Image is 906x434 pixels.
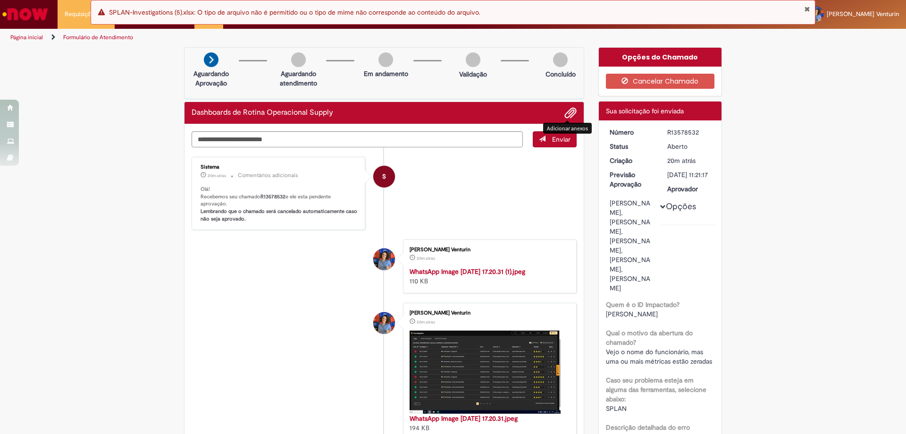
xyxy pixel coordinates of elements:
p: Olá! Recebemos seu chamado e ele esta pendente aprovação. [201,186,358,223]
span: [PERSON_NAME] [606,310,658,318]
img: img-circle-grey.png [291,52,306,67]
a: Formulário de Atendimento [63,34,133,41]
div: 194 KB [410,414,567,433]
span: Enviar [552,135,570,144]
b: Descrição detalhada do erro [606,423,690,432]
a: Página inicial [10,34,43,41]
time: 29/09/2025 17:21:05 [417,255,435,261]
span: 20m atrás [208,173,226,179]
div: Opções do Chamado [599,48,722,67]
dt: Criação [603,156,661,165]
img: img-circle-grey.png [378,52,393,67]
span: SPLAN [606,404,627,413]
p: Em andamento [364,69,408,78]
div: Ana Alice Zucolotto Venturin [373,312,395,334]
div: [PERSON_NAME] Venturin [410,247,567,253]
span: Sua solicitação foi enviada [606,107,684,115]
h2: Dashboards de Rotina Operacional Supply Histórico de tíquete [192,109,333,117]
img: img-circle-grey.png [553,52,568,67]
span: 20m atrás [417,255,435,261]
div: System [373,166,395,187]
div: [DATE] 11:21:17 [667,170,711,179]
small: Comentários adicionais [238,171,298,179]
img: ServiceNow [1,5,50,24]
b: R13578532 [260,193,285,200]
div: 110 KB [410,267,567,286]
p: Aguardando atendimento [276,69,321,88]
p: Validação [459,69,487,79]
dt: Número [603,128,661,137]
ul: Trilhas de página [7,29,597,46]
b: Caso seu problema esteja em alguma das ferramentas, selecione abaixo: [606,376,706,403]
dt: Aprovador [660,184,718,194]
div: R13578532 [667,128,711,137]
div: Adicionar anexos [543,123,592,134]
span: Vejo o nome do funcionário, mas uma ou mais métricas estão zeradas [606,348,712,366]
div: [PERSON_NAME] Venturin [410,310,567,316]
a: WhatsApp Image [DATE] 17.20.31 (1).jpeg [410,267,525,276]
p: Aguardando Aprovação [188,69,234,88]
time: 29/09/2025 17:20:50 [417,319,435,325]
a: WhatsApp Image [DATE] 17.20.31.jpeg [410,414,518,423]
dt: Status [603,142,661,151]
b: Lembrando que o chamado será cancelado automaticamente caso não seja aprovado. [201,208,359,222]
button: Enviar [533,131,577,147]
div: Sistema [201,164,358,170]
span: 20m atrás [417,319,435,325]
p: Concluído [545,69,576,79]
div: 29/09/2025 17:21:17 [667,156,711,165]
b: Quem é o ID Impactado? [606,300,679,309]
span: S [382,165,386,188]
button: Adicionar anexos [564,107,577,119]
img: arrow-next.png [204,52,218,67]
img: img-circle-grey.png [466,52,480,67]
dt: Previsão Aprovação [603,170,661,189]
button: Fechar Notificação [804,5,810,13]
textarea: Digite sua mensagem aqui... [192,131,523,147]
span: Requisições [65,9,98,19]
span: 20m atrás [667,156,696,165]
div: [PERSON_NAME], [PERSON_NAME], [PERSON_NAME], [PERSON_NAME], [PERSON_NAME] [610,198,654,293]
span: [PERSON_NAME] Venturin [827,10,899,18]
div: Aberto [667,142,711,151]
button: Cancelar Chamado [606,74,715,89]
div: Ana Alice Zucolotto Venturin [373,248,395,270]
span: SPLAN-Investigations (5).xlsx: O tipo de arquivo não é permitido ou o tipo de mime não correspond... [109,8,480,17]
time: 29/09/2025 17:21:32 [208,173,226,179]
b: Qual o motivo da abertura do chamado? [606,329,693,347]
